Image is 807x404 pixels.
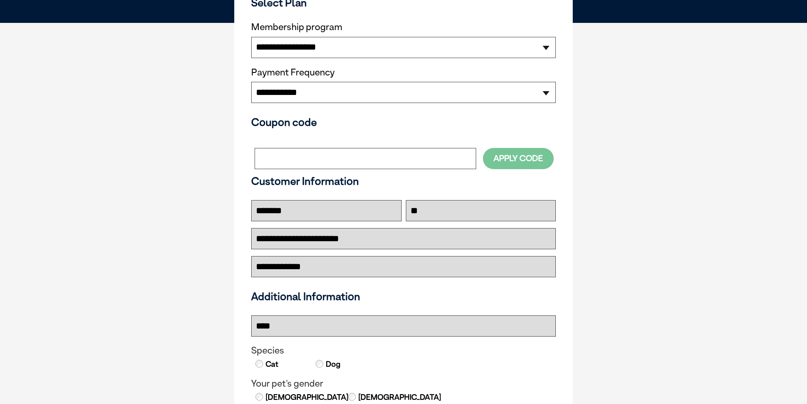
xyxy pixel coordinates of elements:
legend: Your pet's gender [251,378,556,389]
label: Membership program [251,22,556,33]
legend: Species [251,345,556,356]
button: Apply Code [483,148,554,169]
h3: Customer Information [251,175,556,187]
h3: Coupon code [251,116,556,128]
h3: Additional Information [248,290,559,303]
label: Payment Frequency [251,67,335,78]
